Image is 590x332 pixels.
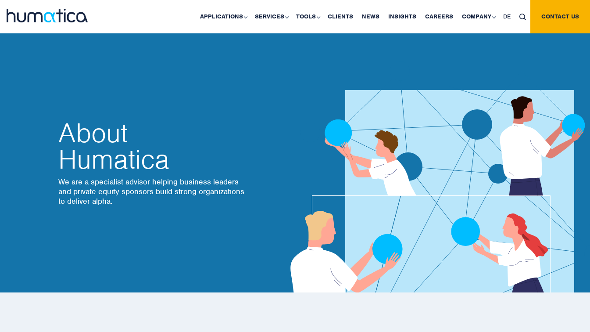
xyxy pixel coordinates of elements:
[58,120,247,146] span: About
[58,177,247,206] p: We are a specialist advisor helping business leaders and private equity sponsors build strong org...
[503,13,511,20] span: DE
[519,14,526,20] img: search_icon
[7,9,88,22] img: logo
[58,120,247,173] h2: Humatica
